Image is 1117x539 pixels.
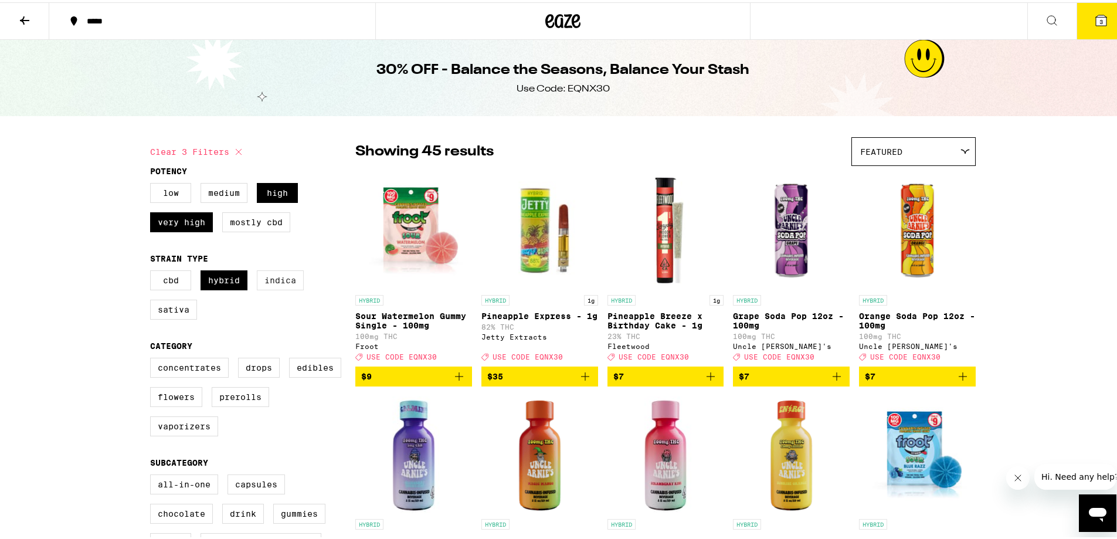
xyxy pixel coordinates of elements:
p: HYBRID [733,293,761,303]
label: Hybrid [201,268,247,288]
iframe: Button to launch messaging window [1079,492,1116,530]
label: Flowers [150,385,202,405]
span: 3 [1099,16,1103,23]
a: Open page for Pineapple Breeze x Birthday Cake - 1g from Fleetwood [607,170,724,364]
label: Capsules [228,472,285,492]
label: Drops [238,355,280,375]
label: Low [150,181,191,201]
label: Very High [150,210,213,230]
p: Sour Watermelon Gummy Single - 100mg [355,309,472,328]
span: USE CODE EQNX30 [619,351,689,358]
label: Chocolate [150,501,213,521]
p: HYBRID [481,517,510,527]
a: Open page for Orange Soda Pop 12oz - 100mg from Uncle Arnie's [859,170,976,364]
p: 1g [584,293,598,303]
legend: Strain Type [150,252,208,261]
img: Froot - Sour Blue Razz Gummy Single - 100mg [859,394,976,511]
p: HYBRID [859,293,887,303]
p: HYBRID [607,293,636,303]
span: Featured [860,145,902,154]
a: Open page for Pineapple Express - 1g from Jetty Extracts [481,170,598,364]
p: Pineapple Express - 1g [481,309,598,318]
span: $7 [739,369,749,379]
button: Add to bag [733,364,850,384]
p: 82% THC [481,321,598,328]
iframe: Close message [1006,464,1030,487]
div: Froot [355,340,472,348]
label: Vaporizers [150,414,218,434]
button: Clear 3 filters [150,135,246,164]
p: 100mg THC [355,330,472,338]
span: USE CODE EQNX30 [493,351,563,358]
img: Uncle Arnie's - Magic Mango 2oz Shot - 100mg [481,394,598,511]
p: Grape Soda Pop 12oz - 100mg [733,309,850,328]
p: Pineapple Breeze x Birthday Cake - 1g [607,309,724,328]
img: Fleetwood - Pineapple Breeze x Birthday Cake - 1g [607,170,724,287]
p: HYBRID [859,517,887,527]
label: Indica [257,268,304,288]
p: 100mg THC [859,330,976,338]
p: HYBRID [355,517,383,527]
label: Prerolls [212,385,269,405]
span: $35 [487,369,503,379]
p: HYBRID [355,293,383,303]
label: All-In-One [150,472,218,492]
p: HYBRID [733,517,761,527]
div: Jetty Extracts [481,331,598,338]
img: Uncle Arnie's - Grape Soda Pop 12oz - 100mg [733,170,850,287]
span: $7 [865,369,875,379]
button: Add to bag [481,364,598,384]
label: Concentrates [150,355,229,375]
a: Open page for Sour Watermelon Gummy Single - 100mg from Froot [355,170,472,364]
label: High [257,181,298,201]
label: Medium [201,181,247,201]
p: 23% THC [607,330,724,338]
img: Uncle Arnie's - Orange Soda Pop 12oz - 100mg [859,170,976,287]
div: Uncle [PERSON_NAME]'s [733,340,850,348]
span: Hi. Need any help? [7,8,84,18]
span: $9 [361,369,372,379]
label: Edibles [289,355,341,375]
p: HYBRID [607,517,636,527]
img: Froot - Sour Watermelon Gummy Single - 100mg [355,170,472,287]
button: Add to bag [607,364,724,384]
button: Add to bag [859,364,976,384]
legend: Potency [150,164,187,174]
label: Sativa [150,297,197,317]
img: Uncle Arnie's - Blueberry Night Cap 2oz Shot - 100mg [355,394,472,511]
span: $7 [613,369,624,379]
p: Orange Soda Pop 12oz - 100mg [859,309,976,328]
span: USE CODE EQNX30 [870,351,941,358]
label: CBD [150,268,191,288]
label: Mostly CBD [222,210,290,230]
span: USE CODE EQNX30 [366,351,437,358]
span: USE CODE EQNX30 [744,351,814,358]
legend: Subcategory [150,456,208,465]
img: Uncle Arnie's - Strawberry Kiwi 2oz Shot - 100mg [607,394,724,511]
div: Use Code: EQNX30 [517,80,610,93]
label: Drink [222,501,264,521]
legend: Category [150,339,192,348]
p: Showing 45 results [355,140,494,160]
img: Jetty Extracts - Pineapple Express - 1g [481,170,598,287]
button: Add to bag [355,364,472,384]
iframe: Message from company [1034,462,1116,487]
p: 1g [709,293,724,303]
div: Uncle [PERSON_NAME]'s [859,340,976,348]
p: HYBRID [481,293,510,303]
a: Open page for Grape Soda Pop 12oz - 100mg from Uncle Arnie's [733,170,850,364]
h1: 30% OFF - Balance the Seasons, Balance Your Stash [376,58,749,78]
p: 100mg THC [733,330,850,338]
label: Gummies [273,501,325,521]
img: Uncle Arnie's - Sunrise Orange 2oz Shot - 100mg [733,394,850,511]
div: Fleetwood [607,340,724,348]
